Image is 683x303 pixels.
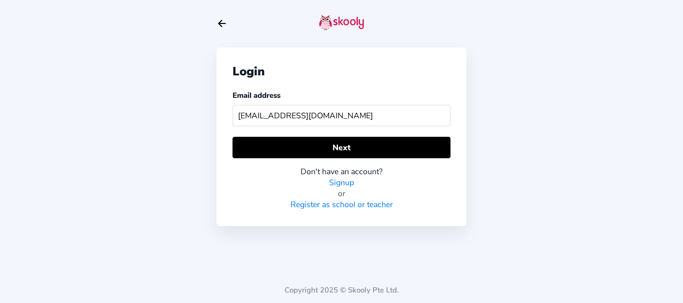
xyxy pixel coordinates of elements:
a: Register as school or teacher [290,199,393,210]
div: Don't have an account? [232,166,450,177]
img: skooly-logo.png [319,14,364,30]
label: Email address [232,90,280,100]
button: arrow back outline [216,18,227,29]
a: Signup [329,177,354,188]
div: Login [232,63,450,79]
button: Next [232,137,450,158]
div: or [232,188,450,199]
input: Your email address [232,105,450,126]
